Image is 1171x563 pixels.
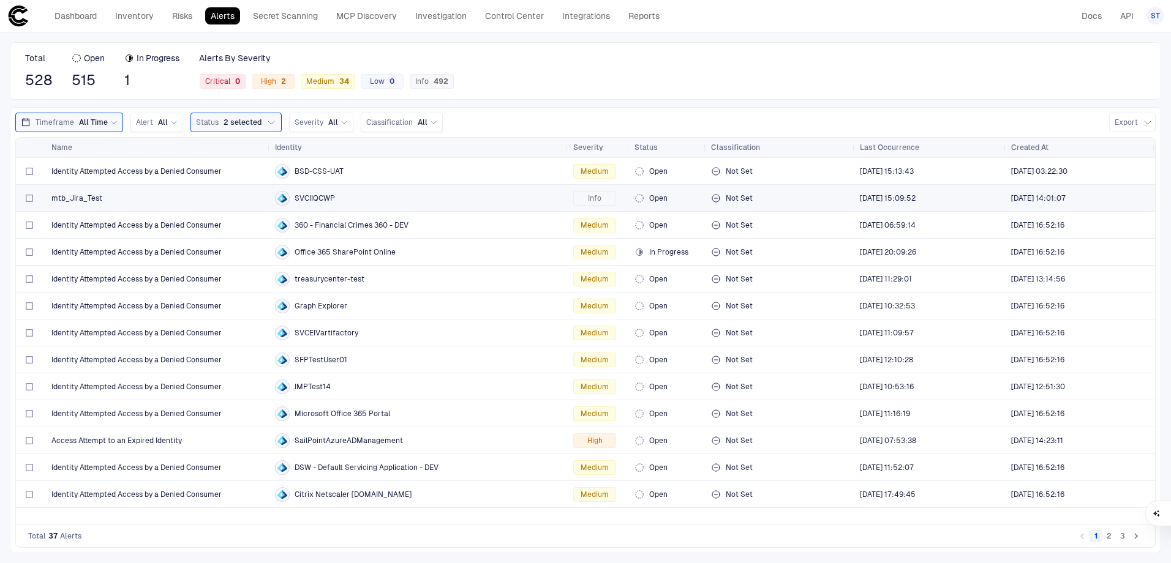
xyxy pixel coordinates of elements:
[1011,436,1063,446] div: 8/15/2025 18:23:11 (GMT+00:00 UTC)
[295,274,364,284] span: treasurycenter-test
[860,193,916,203] span: [DATE] 15:09:52
[205,7,240,24] a: Alerts
[1011,382,1065,392] div: 8/26/2025 16:51:30 (GMT+00:00 UTC)
[51,409,222,419] span: Identity Attempted Access by a Denied Consumer
[860,463,914,472] div: 7/30/2025 15:52:07 (GMT+00:00 UTC)
[860,382,914,392] span: [DATE] 10:53:16
[711,186,850,211] div: Not Set
[860,490,916,499] div: 8/22/2025 21:49:45 (GMT+00:00 UTC)
[581,274,609,284] span: Medium
[1147,7,1164,24] button: ST
[25,71,52,89] span: 528
[1075,529,1143,543] nav: pagination navigation
[860,143,919,152] span: Last Occurrence
[649,328,668,338] span: Open
[1011,274,1065,284] div: 8/28/2025 17:14:56 (GMT+00:00 UTC)
[295,220,409,230] span: 360 - Financial Crimes 360 - DEV
[1011,274,1065,284] span: [DATE] 13:14:56
[51,166,222,176] span: Identity Attempted Access by a Denied Consumer
[1011,193,1066,203] span: [DATE] 14:01:07
[110,7,159,24] a: Inventory
[1011,247,1064,257] span: [DATE] 16:52:16
[649,274,668,284] span: Open
[124,71,179,89] span: 1
[295,490,412,499] span: Citrix Netscaler [DOMAIN_NAME]
[331,7,402,24] a: MCP Discovery
[649,193,668,203] span: Open
[167,7,198,24] a: Risks
[247,7,323,24] a: Secret Scanning
[28,531,46,541] span: Total
[711,401,850,426] div: Not Set
[649,463,668,472] span: Open
[587,436,603,446] span: High
[711,321,850,345] div: Not Set
[711,455,850,480] div: Not Set
[588,193,601,203] span: Info
[573,143,603,152] span: Severity
[295,328,358,338] span: SVCEIVartifactory
[48,531,58,541] span: 37
[649,355,668,365] span: Open
[860,409,910,419] div: 7/21/2025 15:16:19 (GMT+00:00 UTC)
[1076,7,1107,24] a: Docs
[385,77,394,86] div: 0
[1011,436,1063,446] span: [DATE] 14:23:11
[51,490,222,499] span: Identity Attempted Access by a Denied Consumer
[1090,530,1102,542] button: page 1
[557,7,616,24] a: Integrations
[60,531,82,541] span: Alerts
[711,159,850,184] div: Not Set
[51,355,222,365] span: Identity Attempted Access by a Denied Consumer
[711,213,850,237] div: Not Set
[860,328,914,338] div: 8/8/2025 15:09:57 (GMT+00:00 UTC)
[1130,530,1142,542] button: Go to next page
[295,166,344,176] span: BSD-CSS-UAT
[1011,220,1064,230] span: [DATE] 16:52:16
[711,240,850,264] div: Not Set
[480,7,549,24] a: Control Center
[415,76,448,86] span: Info
[36,117,74,127] span: Timeframe
[581,166,609,176] span: Medium
[649,490,668,499] span: Open
[649,220,668,230] span: Open
[72,71,105,89] span: 515
[1011,143,1049,152] span: Created At
[581,220,609,230] span: Medium
[860,382,914,392] div: 8/26/2025 14:53:16 (GMT+00:00 UTC)
[230,77,240,86] div: 0
[1011,355,1064,365] span: [DATE] 16:52:16
[649,301,668,311] span: Open
[1011,247,1064,257] div: 8/15/2025 20:52:16 (GMT+00:00 UTC)
[581,463,609,472] span: Medium
[51,328,222,338] span: Identity Attempted Access by a Denied Consumer
[25,53,45,64] span: Total
[860,193,916,203] div: 8/4/2025 19:09:52 (GMT+00:00 UTC)
[634,143,658,152] span: Status
[1011,328,1064,338] div: 8/15/2025 20:52:16 (GMT+00:00 UTC)
[860,409,910,419] span: [DATE] 11:16:19
[581,409,609,419] span: Medium
[137,53,179,64] span: In Progress
[49,7,102,24] a: Dashboard
[860,490,916,499] span: [DATE] 17:49:45
[711,348,850,372] div: Not Set
[295,409,390,419] span: Microsoft Office 365 Portal
[860,220,916,230] span: [DATE] 06:59:14
[295,382,331,392] span: IMPTest14
[860,166,914,176] span: [DATE] 15:13:43
[295,117,323,127] span: Severity
[860,463,914,472] span: [DATE] 11:52:07
[711,294,850,318] div: Not Set
[276,77,286,86] div: 2
[860,328,914,338] span: [DATE] 11:09:57
[1011,301,1064,311] span: [DATE] 16:52:16
[1011,409,1064,419] div: 8/15/2025 20:52:16 (GMT+00:00 UTC)
[51,193,102,203] span: mtb_Jira_Test
[79,117,108,127] span: All Time
[1011,463,1064,472] span: [DATE] 16:52:16
[366,117,413,127] span: Classification
[1011,301,1064,311] div: 8/15/2025 20:52:16 (GMT+00:00 UTC)
[1109,113,1156,132] button: Export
